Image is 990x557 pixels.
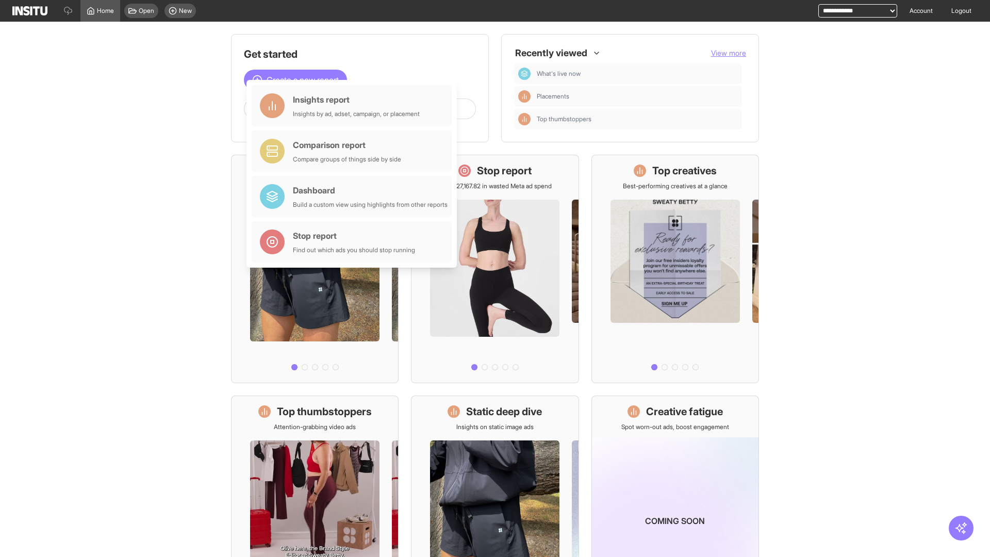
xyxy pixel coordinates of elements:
img: Logo [12,6,47,15]
h1: Static deep dive [466,404,542,419]
span: Top thumbstoppers [537,115,738,123]
a: What's live nowSee all active ads instantly [231,155,399,383]
p: Attention-grabbing video ads [274,423,356,431]
span: View more [711,48,746,57]
span: What's live now [537,70,581,78]
h1: Get started [244,47,476,61]
div: Compare groups of things side by side [293,155,401,163]
div: Insights report [293,93,420,106]
h1: Top creatives [652,163,717,178]
a: Top creativesBest-performing creatives at a glance [591,155,759,383]
div: Insights [518,113,531,125]
span: Open [139,7,154,15]
a: Stop reportSave £27,167.82 in wasted Meta ad spend [411,155,579,383]
span: What's live now [537,70,738,78]
span: Placements [537,92,738,101]
span: Home [97,7,114,15]
p: Insights on static image ads [456,423,534,431]
span: Placements [537,92,569,101]
div: Stop report [293,230,415,242]
div: Dashboard [518,68,531,80]
button: Create a new report [244,70,347,90]
span: Create a new report [267,74,339,86]
div: Insights [518,90,531,103]
span: Top thumbstoppers [537,115,591,123]
h1: Top thumbstoppers [277,404,372,419]
button: View more [711,48,746,58]
div: Insights by ad, adset, campaign, or placement [293,110,420,118]
p: Best-performing creatives at a glance [623,182,728,190]
div: Comparison report [293,139,401,151]
div: Build a custom view using highlights from other reports [293,201,448,209]
div: Find out which ads you should stop running [293,246,415,254]
h1: Stop report [477,163,532,178]
span: New [179,7,192,15]
p: Save £27,167.82 in wasted Meta ad spend [438,182,552,190]
div: Dashboard [293,184,448,196]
